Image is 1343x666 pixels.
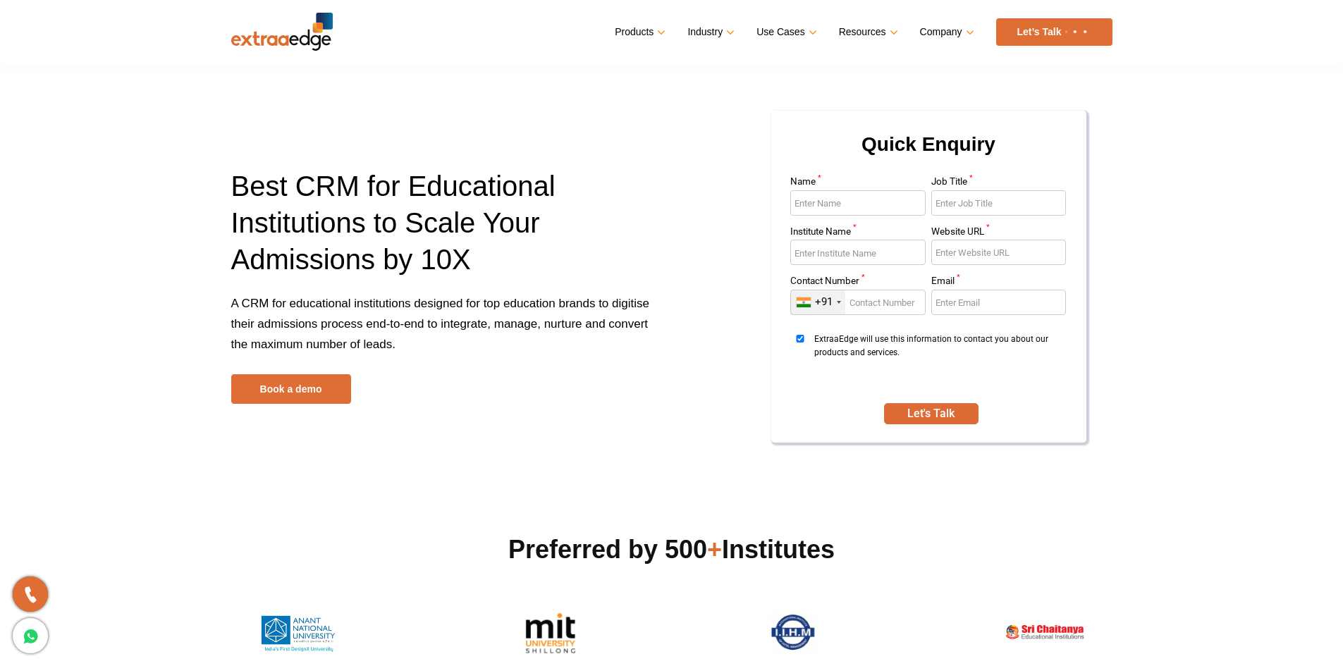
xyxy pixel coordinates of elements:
input: ExtraaEdge will use this information to contact you about our products and services. [790,335,810,343]
h2: Quick Enquiry [788,128,1069,177]
label: Name [790,177,926,190]
span: ExtraaEdge will use this information to contact you about our products and services. [814,333,1062,386]
a: Company [920,22,971,42]
a: Industry [687,22,732,42]
span: + [707,535,722,564]
a: Resources [839,22,895,42]
input: Enter Website URL [931,240,1067,265]
a: Book a demo [231,374,351,404]
a: Use Cases [756,22,814,42]
label: Email [931,276,1067,290]
p: A CRM for educational institutions designed for top education brands to digitise their admissions... [231,293,661,374]
div: India (भारत): +91 [791,290,845,314]
h2: Preferred by 500 Institutes [231,533,1112,567]
button: SUBMIT [884,403,979,424]
div: +91 [815,295,833,309]
label: Job Title [931,177,1067,190]
input: Enter Institute Name [790,240,926,265]
input: Enter Job Title [931,190,1067,216]
input: Enter Contact Number [790,290,926,315]
a: Products [615,22,663,42]
label: Institute Name [790,227,926,240]
h1: Best CRM for Educational Institutions to Scale Your Admissions by 10X [231,168,661,293]
input: Enter Name [790,190,926,216]
label: Contact Number [790,276,926,290]
input: Enter Email [931,290,1067,315]
a: Let’s Talk [996,18,1112,46]
label: Website URL [931,227,1067,240]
